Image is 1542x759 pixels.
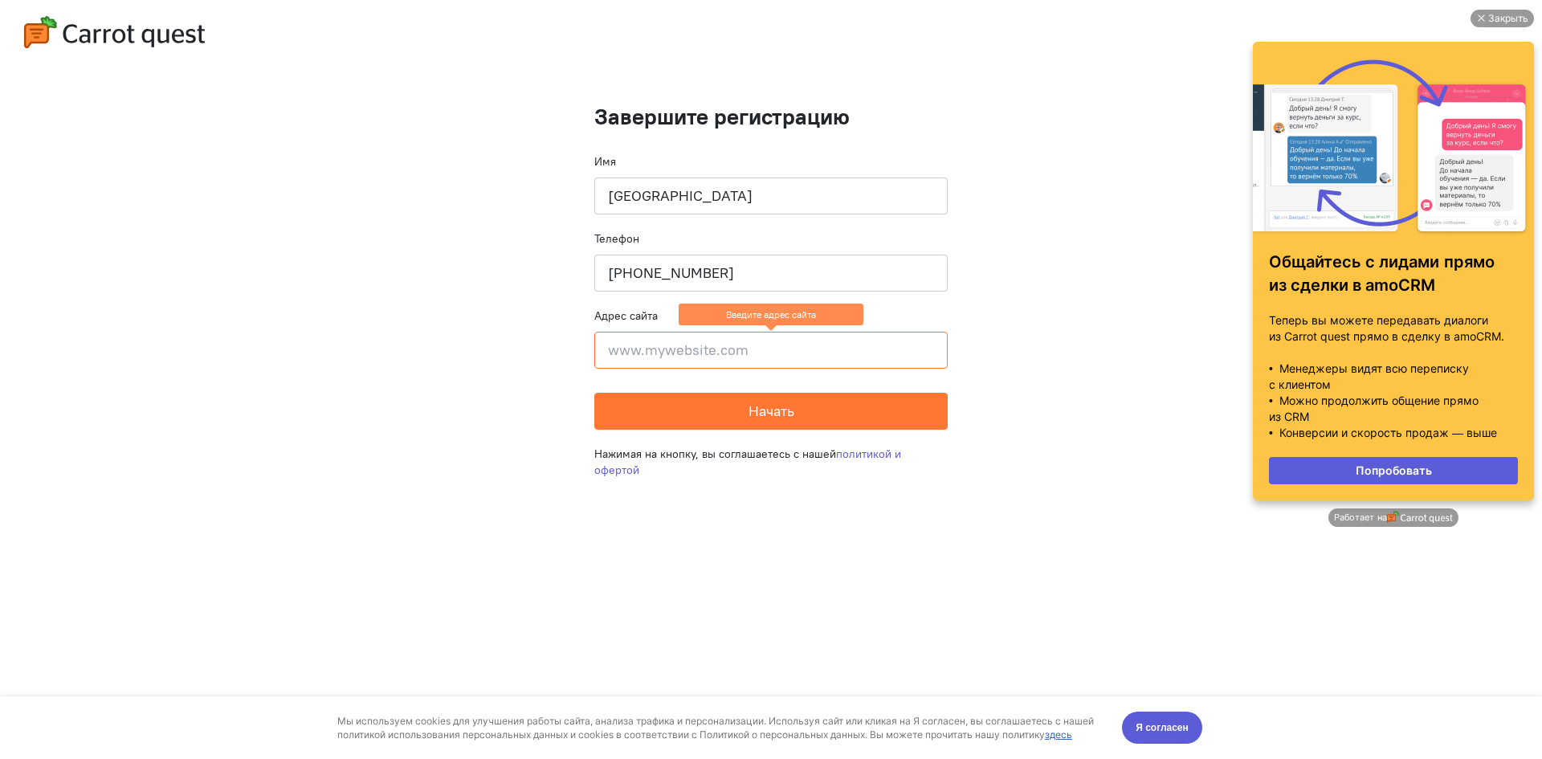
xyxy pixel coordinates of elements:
[142,511,208,524] img: logo
[594,332,948,369] input: www.mywebsite.com
[594,393,948,430] button: Начать
[594,430,948,494] div: Нажимая на кнопку, вы соглашаетесь с нашей
[594,255,948,292] input: +79001110101
[594,231,639,247] label: Телефон
[24,425,273,441] p: • Конверсии и скорость продаж — выше
[24,312,273,345] p: Теперь вы можете передавать диалоги из Carrot quest прямо в сделку в amoCRM.
[1045,32,1072,44] a: здесь
[24,393,273,409] p: • Можно продолжить общение прямо
[24,377,273,393] p: с клиентом
[594,308,658,324] label: Адрес сайта
[24,361,273,377] p: • Менеджеры видят всю переписку
[1122,15,1202,47] button: Я согласен
[89,512,141,524] span: Работает на
[24,457,273,484] a: Попробовать
[84,508,213,527] a: Работает на
[24,409,273,425] p: из CRM
[679,304,863,325] ng-message: Введите адрес сайта
[24,252,194,271] strong: Общайтесь с лидами
[24,275,190,295] strong: из сделки в amoCRM
[594,447,901,477] a: политикой и офертой
[594,104,948,129] h1: Завершите регистрацию
[24,16,205,48] img: carrot-quest-logo.svg
[1136,23,1189,39] span: Я согласен
[243,10,284,27] div: Закрыть
[594,153,616,169] label: Имя
[337,18,1103,45] div: Мы используем cookies для улучшения работы сайта, анализа трафика и персонализации. Используя сай...
[199,252,250,271] strong: прямо
[594,178,948,214] input: Ваше имя
[749,402,794,420] span: Начать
